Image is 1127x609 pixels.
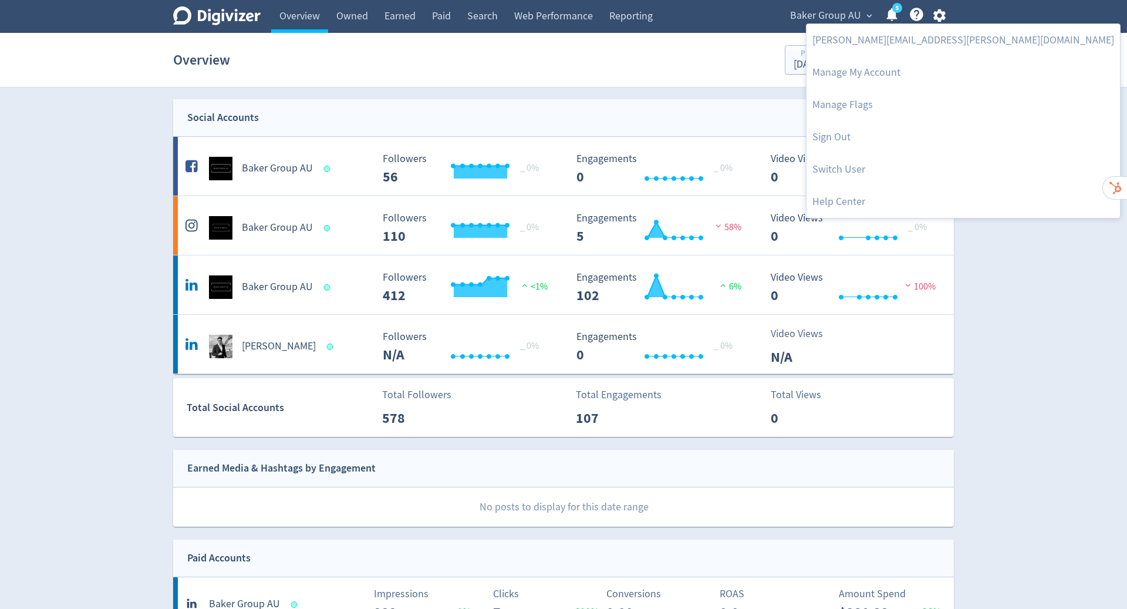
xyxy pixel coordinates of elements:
a: [PERSON_NAME][EMAIL_ADDRESS][PERSON_NAME][DOMAIN_NAME] [807,24,1120,56]
a: Switch User [807,153,1120,186]
a: Manage My Account [807,56,1120,89]
a: Manage Flags [807,89,1120,121]
a: Help Center [807,186,1120,218]
a: Log out [807,121,1120,153]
